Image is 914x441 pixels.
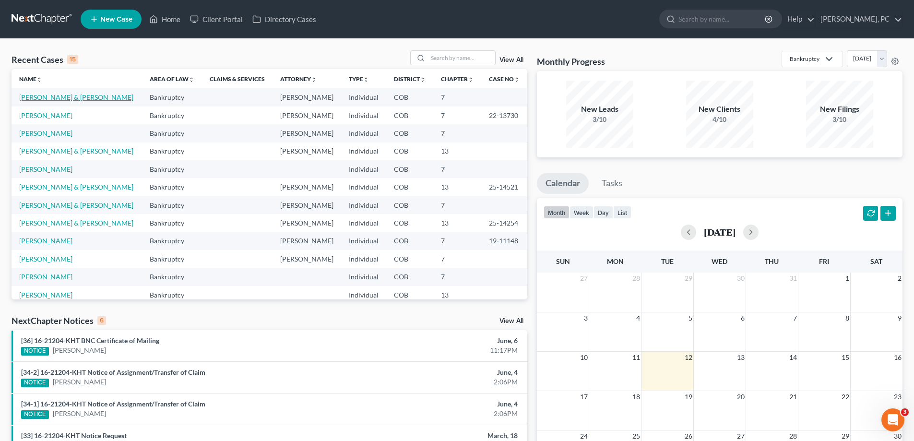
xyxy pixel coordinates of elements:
td: COB [386,232,433,250]
span: 17 [579,391,589,403]
a: Attorneyunfold_more [280,75,317,83]
span: 31 [788,273,798,284]
span: New Case [100,16,132,23]
div: Recent Cases [12,54,78,65]
span: 10 [579,352,589,363]
td: Individual [341,268,386,286]
a: [PERSON_NAME] [19,255,72,263]
td: [PERSON_NAME] [273,178,341,196]
td: COB [386,286,433,304]
a: Districtunfold_more [394,75,426,83]
td: 7 [433,124,481,142]
td: Bankruptcy [142,143,202,160]
div: March, 18 [358,431,518,441]
a: Help [783,11,815,28]
span: 3 [583,312,589,324]
th: Claims & Services [202,69,273,88]
td: 13 [433,214,481,232]
td: Bankruptcy [142,88,202,106]
td: Individual [341,214,386,232]
td: 7 [433,268,481,286]
a: [33] 16-21204-KHT Notice Request [21,431,127,440]
td: 19-11148 [481,232,527,250]
span: 14 [788,352,798,363]
span: Mon [607,257,624,265]
td: Bankruptcy [142,232,202,250]
td: COB [386,88,433,106]
a: Directory Cases [248,11,321,28]
span: Tue [661,257,674,265]
td: [PERSON_NAME] [273,250,341,268]
i: unfold_more [514,77,520,83]
a: [PERSON_NAME] [53,346,106,355]
div: New Clients [686,104,753,115]
td: Bankruptcy [142,160,202,178]
span: 9 [897,312,902,324]
div: 2:06PM [358,409,518,418]
a: [34-2] 16-21204-KHT Notice of Assignment/Transfer of Claim [21,368,205,376]
div: 2:06PM [358,377,518,387]
span: 30 [736,273,746,284]
td: 13 [433,286,481,304]
a: Home [144,11,185,28]
span: Fri [819,257,829,265]
a: [PERSON_NAME] [19,111,72,119]
span: 4 [635,312,641,324]
h2: [DATE] [704,227,736,237]
input: Search by name... [678,10,766,28]
td: [PERSON_NAME] [273,124,341,142]
a: [PERSON_NAME], PC [816,11,902,28]
a: [PERSON_NAME] [19,237,72,245]
td: COB [386,196,433,214]
td: 7 [433,232,481,250]
iframe: Intercom live chat [881,408,904,431]
a: [PERSON_NAME] & [PERSON_NAME] [19,183,133,191]
i: unfold_more [189,77,194,83]
span: 15 [841,352,850,363]
i: unfold_more [363,77,369,83]
span: 8 [844,312,850,324]
td: Individual [341,160,386,178]
a: Chapterunfold_more [441,75,474,83]
td: Individual [341,250,386,268]
td: [PERSON_NAME] [273,232,341,250]
td: Bankruptcy [142,214,202,232]
td: 22-13730 [481,107,527,124]
span: 20 [736,391,746,403]
span: 29 [684,273,693,284]
a: View All [499,57,523,63]
td: [PERSON_NAME] [273,214,341,232]
div: 6 [97,316,106,325]
i: unfold_more [36,77,42,83]
a: [PERSON_NAME] & [PERSON_NAME] [19,219,133,227]
td: COB [386,268,433,286]
button: week [570,206,594,219]
span: 18 [631,391,641,403]
div: NOTICE [21,410,49,419]
a: Tasks [593,173,631,194]
td: Bankruptcy [142,107,202,124]
div: 3/10 [806,115,873,124]
td: Bankruptcy [142,124,202,142]
span: 2 [897,273,902,284]
td: 25-14254 [481,214,527,232]
td: Bankruptcy [142,268,202,286]
td: 7 [433,196,481,214]
td: Individual [341,196,386,214]
td: Individual [341,178,386,196]
span: 6 [740,312,746,324]
a: [PERSON_NAME] [19,165,72,173]
td: 7 [433,107,481,124]
div: June, 4 [358,399,518,409]
h3: Monthly Progress [537,56,605,67]
div: NextChapter Notices [12,315,106,326]
span: 1 [844,273,850,284]
td: COB [386,178,433,196]
td: 25-14521 [481,178,527,196]
a: Area of Lawunfold_more [150,75,194,83]
span: 11 [631,352,641,363]
div: 4/10 [686,115,753,124]
td: 7 [433,160,481,178]
td: 13 [433,143,481,160]
td: Bankruptcy [142,196,202,214]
